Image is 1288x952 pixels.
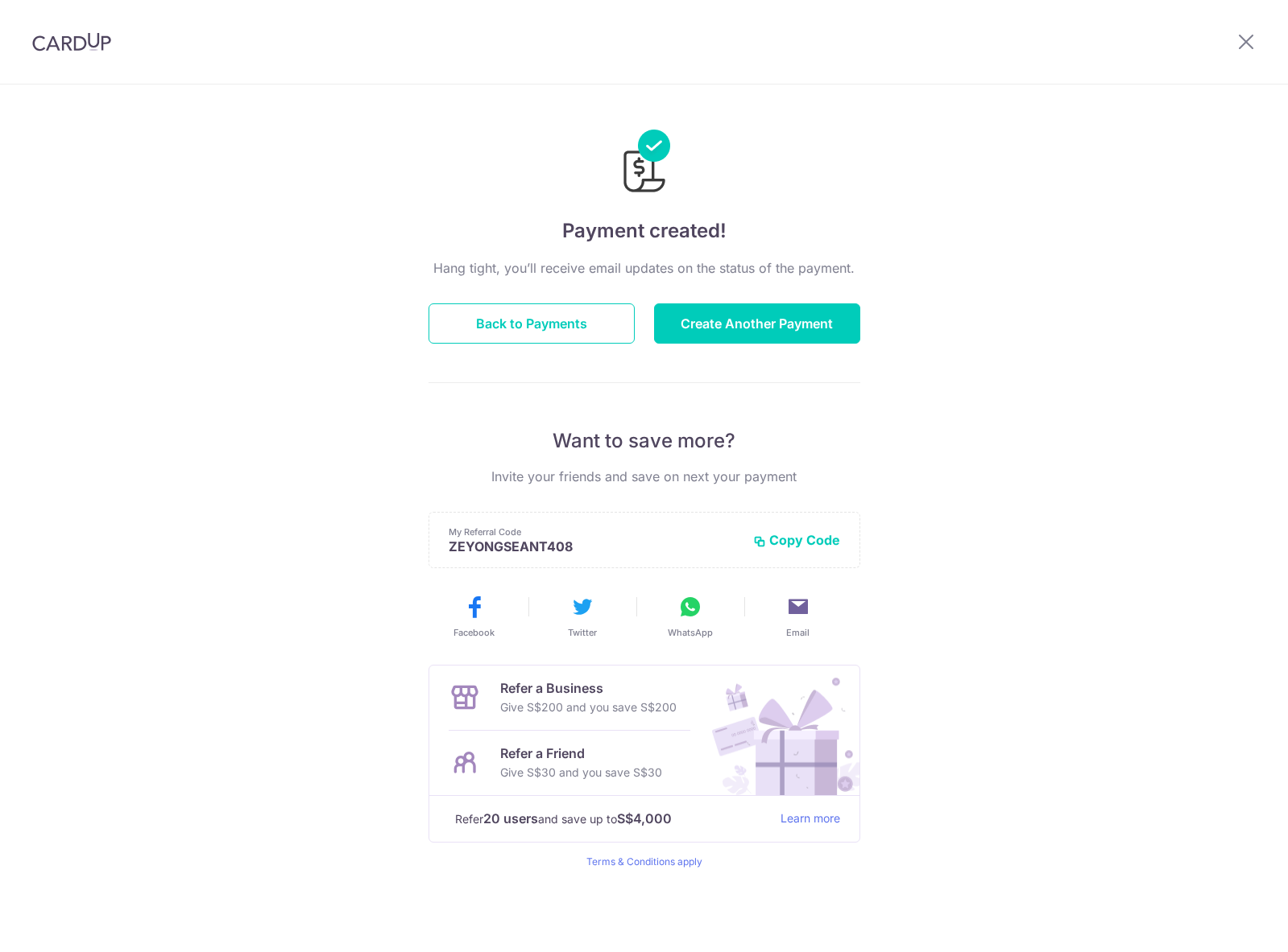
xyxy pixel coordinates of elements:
[429,303,635,344] button: Back to Payments
[429,216,860,245] h4: Payment created!
[654,303,860,344] button: Create Another Payment
[781,809,840,829] a: Learn more
[483,809,538,828] strong: 20 users
[500,744,662,763] p: Refer a Friend
[751,594,846,639] button: Email
[668,626,713,639] span: WhatsApp
[429,467,860,486] p: Invite your friends and save on next your payment
[697,666,859,795] img: Refer
[455,809,768,829] p: Refer and save up to
[429,428,860,454] p: Want to save more?
[753,532,840,548] button: Copy Code
[427,594,522,639] button: Facebook
[449,538,740,554] p: ZEYONGSEANT408
[786,626,810,639] span: Email
[568,626,597,639] span: Twitter
[586,855,702,868] a: Terms & Conditions apply
[535,594,630,639] button: Twitter
[643,594,738,639] button: WhatsApp
[500,678,677,698] p: Refer a Business
[619,130,670,197] img: Payments
[453,626,495,639] span: Facebook
[500,698,677,717] p: Give S$200 and you save S$200
[500,763,662,782] p: Give S$30 and you save S$30
[617,809,672,828] strong: S$4,000
[32,32,111,52] img: CardUp
[449,525,740,538] p: My Referral Code
[429,258,860,278] p: Hang tight, you’ll receive email updates on the status of the payment.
